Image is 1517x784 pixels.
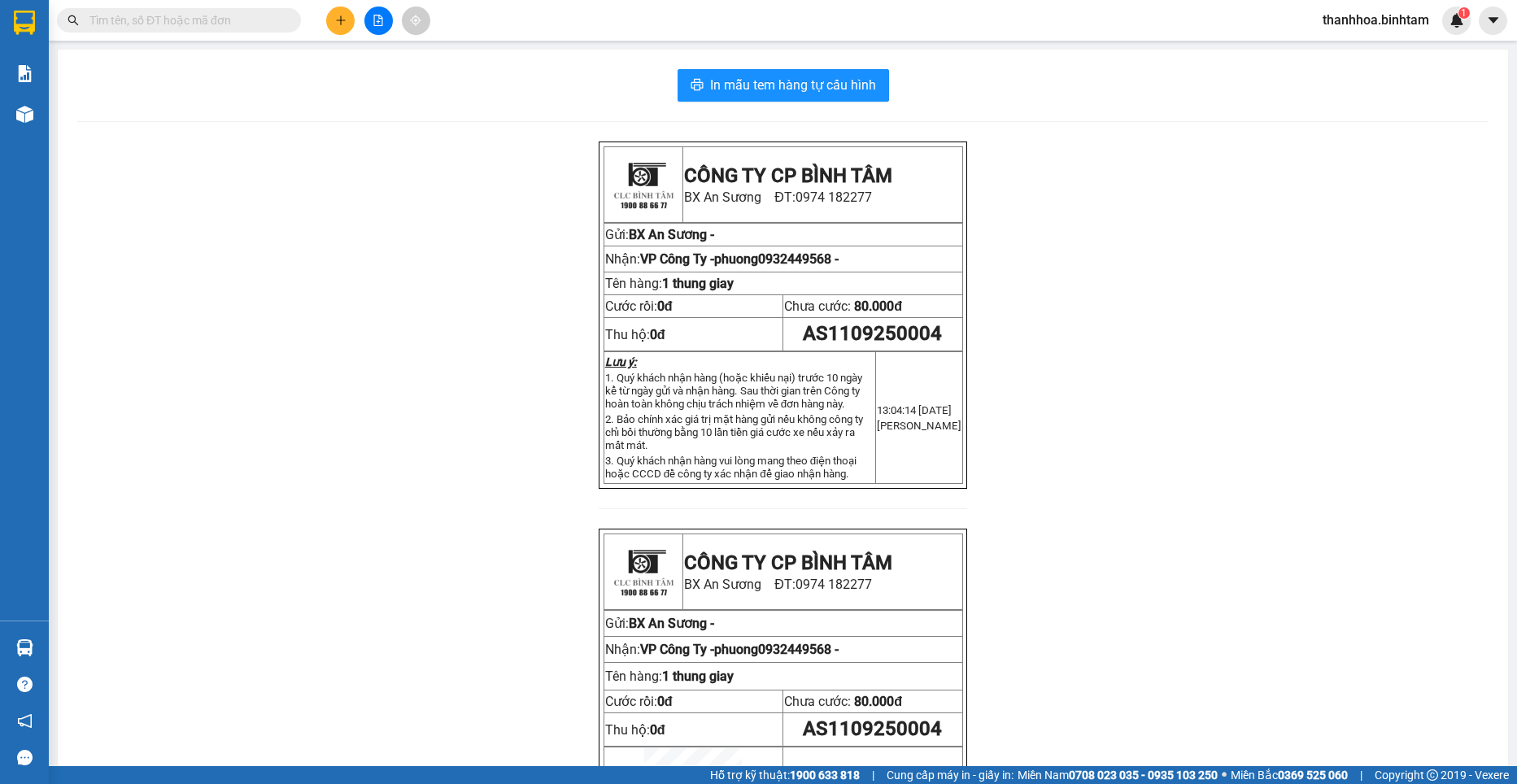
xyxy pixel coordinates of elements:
[607,535,680,608] img: logo
[605,455,857,480] span: 3. Quý khách nhận hàng vui lòng mang theo điện thoại hoặc CCCD đề công ty xác nhận để giao nhận h...
[714,642,839,657] span: phuong
[714,251,839,267] span: phuong
[402,7,430,35] button: aim
[410,15,421,26] span: aim
[14,11,35,35] img: logo-vxr
[68,15,79,26] span: search
[872,766,874,784] span: |
[605,413,863,451] span: 2. Bảo chính xác giá trị mặt hàng gửi nếu không công ty chỉ bồi thường bằng 10 lần tiền giá cước ...
[784,694,902,709] span: Chưa cước:
[605,372,862,410] span: 1. Quý khách nhận hàng (hoặc khiếu nại) trước 10 ngày kể từ ngày gửi và nhận hàng. Sau thời gian ...
[662,276,734,291] span: 1 thung giay
[758,642,839,657] span: 0932449568 -
[1278,769,1348,782] strong: 0369 525 060
[1479,7,1507,35] button: caret-down
[605,276,734,291] span: Tên hàng:
[640,251,839,267] span: VP Công Ty -
[710,75,876,95] span: In mẫu tem hàng tự cấu hình
[657,298,673,314] span: 0đ
[1427,769,1438,781] span: copyright
[17,713,33,729] span: notification
[854,694,902,709] span: 80.000đ
[758,251,839,267] span: 0932449568 -
[89,11,281,29] input: Tìm tên, số ĐT hoặc mã đơn
[678,69,889,102] button: printerIn mẫu tem hàng tự cấu hình
[796,189,872,205] span: 0974 182277
[605,355,637,368] strong: Lưu ý:
[1360,766,1362,784] span: |
[373,15,384,26] span: file-add
[803,717,942,740] span: AS1109250004
[1231,766,1348,784] span: Miền Bắc
[605,251,839,267] span: Nhận:
[1018,766,1218,784] span: Miền Nam
[605,722,665,738] span: Thu hộ:
[1461,7,1467,19] span: 1
[605,669,734,684] span: Tên hàng:
[854,298,902,314] span: 80.000đ
[790,769,860,782] strong: 1900 633 818
[662,669,734,684] span: 1 thung giay
[17,750,33,765] span: message
[640,642,839,657] span: VP Công Ty -
[684,189,872,205] span: BX An Sương ĐT:
[1449,13,1464,28] img: icon-new-feature
[326,7,355,35] button: plus
[16,106,33,123] img: warehouse-icon
[1486,13,1501,28] span: caret-down
[650,327,665,342] strong: 0đ
[629,227,714,242] span: BX An Sương -
[1069,769,1218,782] strong: 0708 023 035 - 0935 103 250
[17,677,33,692] span: question-circle
[16,639,33,656] img: warehouse-icon
[16,65,33,82] img: solution-icon
[650,722,665,738] strong: 0đ
[877,420,961,432] span: [PERSON_NAME]
[629,616,714,631] span: BX An Sương -
[607,148,680,221] img: logo
[684,164,892,187] strong: CÔNG TY CP BÌNH TÂM
[605,327,665,342] span: Thu hộ:
[1222,772,1227,778] span: ⚪️
[684,577,872,592] span: BX An Sương ĐT:
[605,694,673,709] span: Cước rồi:
[657,694,673,709] span: 0đ
[887,766,1014,784] span: Cung cấp máy in - giấy in:
[335,15,347,26] span: plus
[784,298,902,314] span: Chưa cước:
[364,7,393,35] button: file-add
[710,766,860,784] span: Hỗ trợ kỹ thuật:
[605,616,714,631] span: Gửi:
[803,322,942,345] span: AS1109250004
[691,78,704,94] span: printer
[605,227,629,242] span: Gửi:
[605,642,839,657] span: Nhận:
[877,404,952,416] span: 13:04:14 [DATE]
[1310,10,1442,30] span: thanhhoa.binhtam
[684,551,892,574] strong: CÔNG TY CP BÌNH TÂM
[796,577,872,592] span: 0974 182277
[1458,7,1470,19] sup: 1
[605,298,673,314] span: Cước rồi:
